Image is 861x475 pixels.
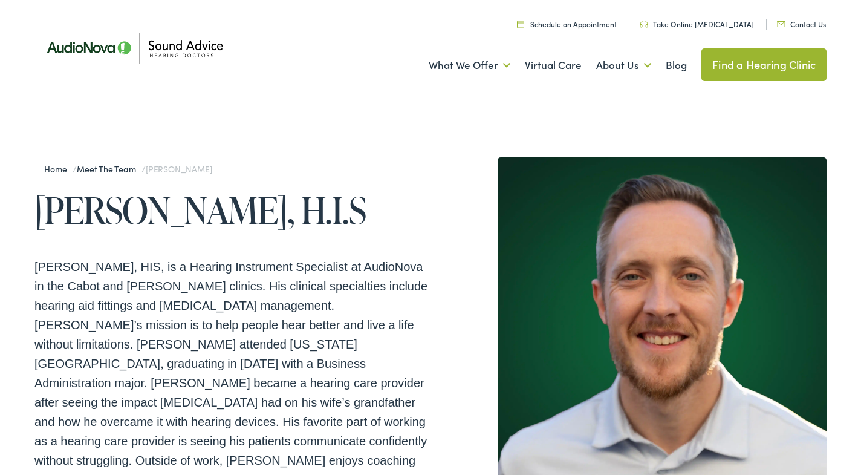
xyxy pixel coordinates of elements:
[777,21,785,27] img: Icon representing mail communication in a unique green color, indicative of contact or communicat...
[429,43,510,88] a: What We Offer
[44,163,212,175] span: / /
[77,163,141,175] a: Meet the Team
[44,163,73,175] a: Home
[596,43,651,88] a: About Us
[34,190,431,230] h1: [PERSON_NAME], H.I.S
[666,43,687,88] a: Blog
[640,19,754,29] a: Take Online [MEDICAL_DATA]
[146,163,212,175] span: [PERSON_NAME]
[525,43,582,88] a: Virtual Care
[517,19,617,29] a: Schedule an Appointment
[517,20,524,28] img: Calendar icon in a unique green color, symbolizing scheduling or date-related features.
[777,19,826,29] a: Contact Us
[640,21,648,28] img: Headphone icon in a unique green color, suggesting audio-related services or features.
[701,48,827,81] a: Find a Hearing Clinic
